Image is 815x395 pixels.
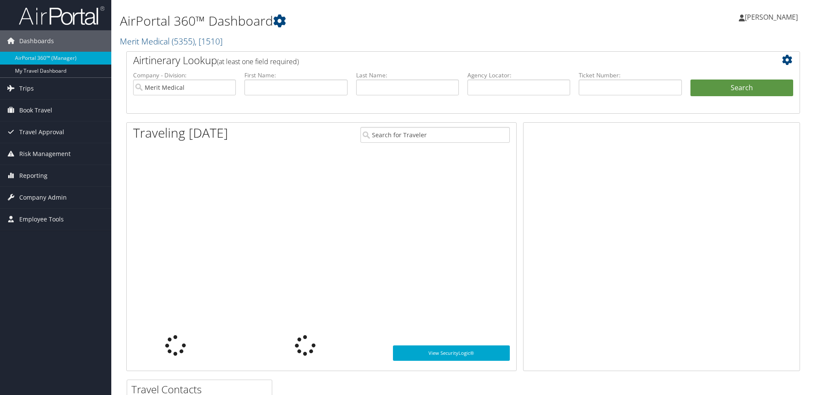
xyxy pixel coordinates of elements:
span: Travel Approval [19,121,64,143]
img: airportal-logo.png [19,6,104,26]
h1: AirPortal 360™ Dashboard [120,12,577,30]
a: [PERSON_NAME] [739,4,806,30]
label: Ticket Number: [579,71,681,80]
label: Company - Division: [133,71,236,80]
span: Reporting [19,165,48,186]
a: Merit Medical [120,35,223,47]
h2: Airtinerary Lookup [133,53,737,68]
span: Book Travel [19,100,52,121]
input: Search for Traveler [360,127,510,143]
span: ( 5355 ) [172,35,195,47]
span: Risk Management [19,143,71,165]
span: Company Admin [19,187,67,208]
span: (at least one field required) [217,57,299,66]
label: Agency Locator: [467,71,570,80]
label: Last Name: [356,71,459,80]
label: First Name: [244,71,347,80]
h1: Traveling [DATE] [133,124,228,142]
span: , [ 1510 ] [195,35,223,47]
button: Search [690,80,793,97]
span: Employee Tools [19,209,64,230]
span: Trips [19,78,34,99]
span: Dashboards [19,30,54,52]
a: View SecurityLogic® [393,345,510,361]
span: [PERSON_NAME] [745,12,798,22]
